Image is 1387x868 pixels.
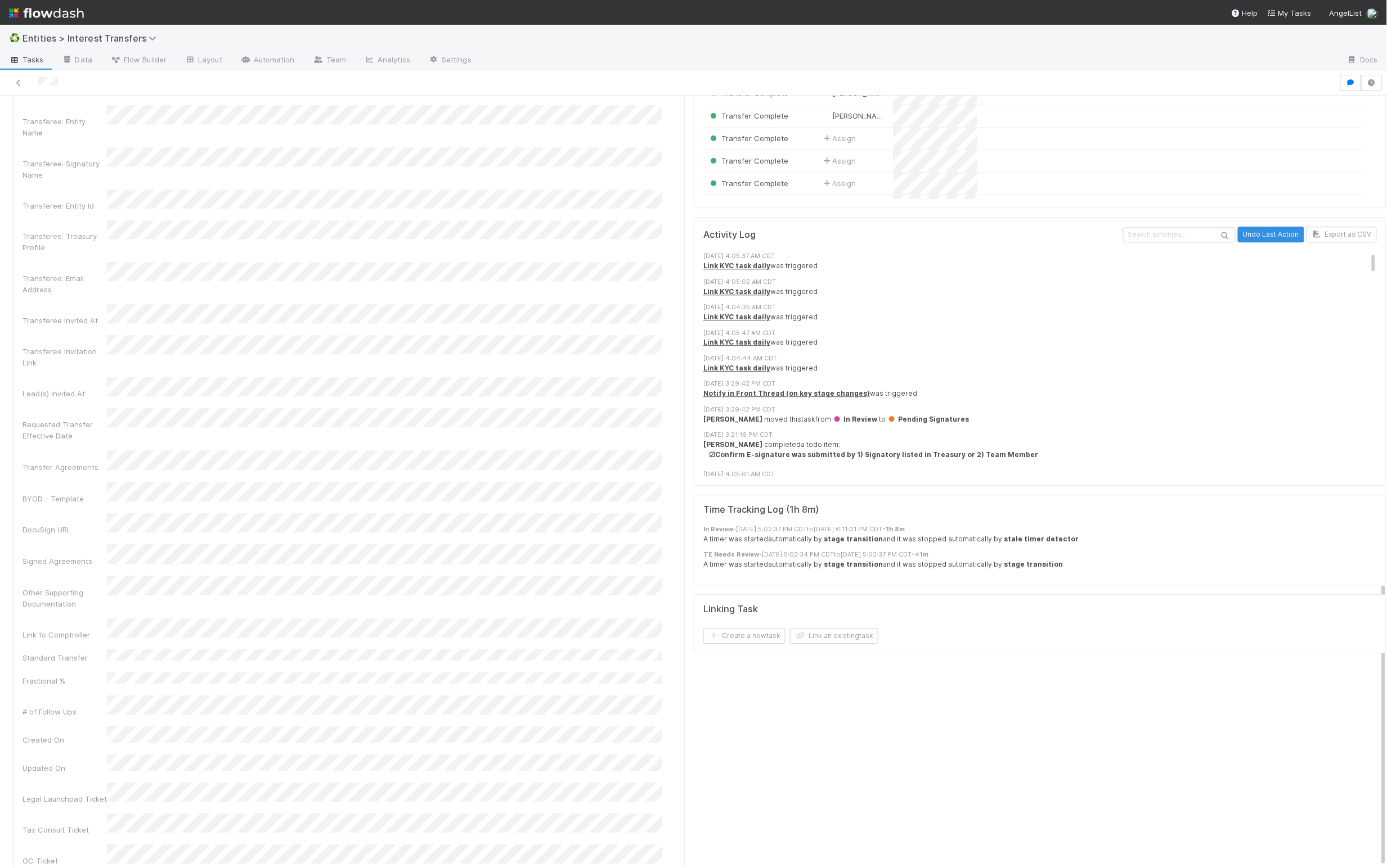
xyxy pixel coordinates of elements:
img: logo-inverted-e16ddd16eac7371096b0.svg [9,3,84,22]
a: Analytics [355,52,419,70]
div: Help [1231,7,1258,19]
div: Legal Launchpad Ticket [23,793,107,804]
a: Data [53,52,101,70]
div: Transferee: Email Address [23,273,107,295]
span: In Review [833,415,877,423]
div: Created On [23,734,107,745]
button: Export as CSV [1307,227,1377,242]
a: Flow Builder [101,52,176,70]
strong: ☑ Confirm E-signature was submitted by 1) Signatory listed in Treasury or 2) Team Member [709,450,1038,459]
div: Fractional % [23,675,107,686]
strong: stage transition [1004,560,1063,568]
div: OC Ticket [23,855,107,866]
img: avatar_abca0ba5-4208-44dd-8897-90682736f166.png [822,89,831,98]
span: Transfer Complete [708,111,788,120]
strong: In Review [703,525,733,533]
div: Transfer Complete [708,178,788,189]
div: Lead(s) Invited At [23,388,107,399]
span: Assign [821,155,856,166]
span: Pending Signatures [887,415,969,423]
a: Docs [1338,52,1387,70]
span: Transfer Complete [708,179,788,188]
span: Transfer Complete [708,89,788,98]
h5: Activity Log [703,229,1121,241]
div: Other Supporting Documentation [23,587,107,609]
div: Updated On [23,762,107,774]
div: Transferee: Treasury Profile [23,230,107,253]
div: Signed Agreements [23,555,107,567]
div: [PERSON_NAME] [821,110,887,121]
div: Transfer Agreements [23,462,107,473]
span: Flow Builder [110,54,167,65]
span: Transfer Complete [708,156,788,165]
div: Requested Transfer Effective Date [23,419,107,441]
div: Transferee: Entity Name [23,116,107,138]
div: Transferee: Signatory Name [23,158,107,180]
strong: stale timer detector [1004,535,1079,543]
div: Transferee: Entity Id [23,200,107,211]
strong: stage transition [824,535,883,543]
span: Assign [821,178,856,189]
span: [PERSON_NAME] [832,111,889,120]
button: Create a newtask [703,628,785,644]
button: Link an existingtask [790,628,878,644]
div: Transferee Invited At [23,315,107,326]
span: My Tasks [1267,8,1312,17]
a: Link KYC task daily [703,261,770,270]
div: DocuSign URL [23,524,107,535]
h5: Linking Task [703,604,758,615]
button: Undo Last Action [1238,227,1304,242]
a: Automation [231,52,304,70]
a: Link KYC task daily [703,364,770,372]
a: Notify in Front Thread (on key stage changes) [703,389,870,397]
input: Search activities... [1123,227,1236,242]
span: AngelList [1330,8,1362,17]
div: Transfer Complete [708,88,788,99]
a: Settings [419,52,481,70]
span: ♻️ [9,33,20,43]
div: Standard Transfer [23,652,107,663]
a: Link KYC task daily [703,287,770,296]
img: avatar_abca0ba5-4208-44dd-8897-90682736f166.png [822,111,831,120]
span: Tasks [9,54,44,65]
strong: - 1h 8m [882,525,905,533]
div: Link to Comptroller [23,629,107,640]
strong: [PERSON_NAME] [703,440,762,449]
strong: - <1m [912,550,928,558]
div: Transferee Invitation Link [23,346,107,368]
span: Transfer Complete [708,134,788,143]
h5: Time Tracking Log ( 1h 8m ) [703,504,819,516]
div: Transfer Complete [708,133,788,144]
a: Team [304,52,355,70]
a: Layout [176,52,231,70]
div: # of Follow Ups [23,706,107,717]
strong: [PERSON_NAME] [703,415,762,423]
div: BYOD - Template [23,493,107,504]
div: Tax Consult Ticket [23,824,107,835]
a: Link KYC task daily [703,338,770,346]
strong: TE Needs Review [703,550,759,558]
a: My Tasks [1267,7,1312,19]
div: Transfer Complete [708,110,788,121]
div: Transfer Complete [708,155,788,166]
span: [PERSON_NAME] [832,89,889,98]
div: [PERSON_NAME] [821,88,887,99]
span: Assign [821,133,856,144]
span: Entities > Interest Transfers [23,33,162,44]
img: avatar_93b89fca-d03a-423a-b274-3dd03f0a621f.png [1367,8,1378,19]
strong: stage transition [824,560,883,568]
a: Link KYC task daily [703,313,770,321]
